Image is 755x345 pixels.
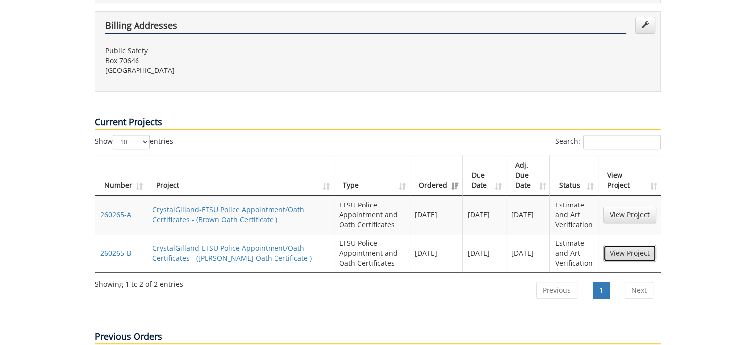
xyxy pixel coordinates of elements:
[603,245,656,262] a: View Project
[105,56,370,66] p: Box 70646
[100,210,131,219] a: 260265-A
[506,155,550,196] th: Adj. Due Date: activate to sort column ascending
[593,282,610,299] a: 1
[147,155,335,196] th: Project: activate to sort column ascending
[625,282,653,299] a: Next
[550,196,598,234] td: Estimate and Art Verification
[334,196,410,234] td: ETSU Police Appointment and Oath Certificates
[95,276,183,289] div: Showing 1 to 2 of 2 entries
[105,46,370,56] p: Public Safety
[105,21,626,34] h4: Billing Addresses
[95,135,173,149] label: Show entries
[583,135,661,149] input: Search:
[603,207,656,223] a: View Project
[95,155,147,196] th: Number: activate to sort column ascending
[463,234,506,272] td: [DATE]
[536,282,577,299] a: Previous
[463,196,506,234] td: [DATE]
[100,248,131,258] a: 260265-B
[410,196,463,234] td: [DATE]
[105,66,370,75] p: [GEOGRAPHIC_DATA]
[334,234,410,272] td: ETSU Police Appointment and Oath Certificates
[334,155,410,196] th: Type: activate to sort column ascending
[550,234,598,272] td: Estimate and Art Verification
[95,116,661,130] p: Current Projects
[550,155,598,196] th: Status: activate to sort column ascending
[463,155,506,196] th: Due Date: activate to sort column ascending
[635,17,655,34] a: Edit Addresses
[152,243,312,263] a: CrystalGilland-ETSU Police Appointment/Oath Certificates - ([PERSON_NAME] Oath Certificate )
[506,196,550,234] td: [DATE]
[598,155,661,196] th: View Project: activate to sort column ascending
[410,234,463,272] td: [DATE]
[555,135,661,149] label: Search:
[152,205,304,224] a: CrystalGilland-ETSU Police Appointment/Oath Certificates - (Brown Oath Certificate )
[95,330,661,344] p: Previous Orders
[113,135,150,149] select: Showentries
[410,155,463,196] th: Ordered: activate to sort column ascending
[506,234,550,272] td: [DATE]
